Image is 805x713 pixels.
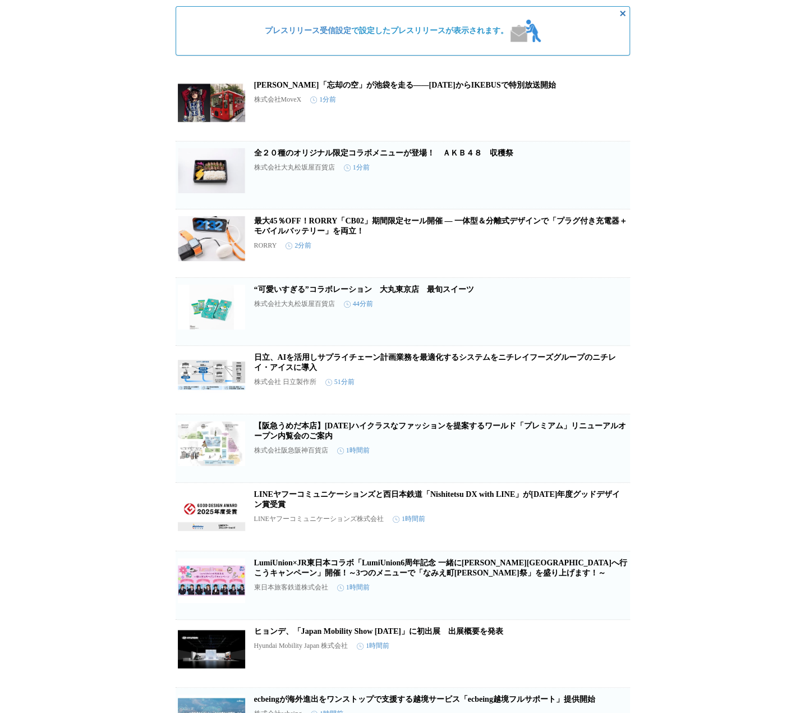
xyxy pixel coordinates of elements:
img: 日立、AIを活用しサプライチェーン計画業務を最適化するシステムをニチレイフーズグループのニチレイ・アイスに導入 [178,353,245,397]
a: LumiUnion×JR東日本コラボ「LumiUnion6周年記念 一緒に[PERSON_NAME][GEOGRAPHIC_DATA]へ行こうキャンペーン」開催！～3つのメニューで「なみえ町[P... [254,559,627,577]
img: 最大45％OFF！RORRY「CB02」期間限定セール開催 ― 一体型＆分離式デザインで「プラグ付き充電器＋モバイルバッテリー」を両立！ [178,216,245,261]
p: 株式会社大丸松坂屋百貨店 [254,299,335,309]
time: 1時間前 [337,583,370,592]
a: [PERSON_NAME]「忘却の空」が池袋を走る――[DATE]からIKEBUSで特別放送開始 [254,81,556,89]
time: 1時間前 [357,641,389,651]
img: 全２０種のオリジナル限定コラボメニューが登場！ ＡＫＢ４８ 収穫祭 [178,148,245,193]
a: 日立、AIを活用しサプライチェーン計画業務を最適化するシステムをニチレイフーズグループのニチレイ・アイスに導入 [254,353,617,372]
a: ecbeingが海外進出をワンストップで支援する越境サービス「ecbeing越境フルサポート」提供開始 [254,695,595,703]
a: 最大45％OFF！RORRY「CB02」期間限定セール開催 ― 一体型＆分離式デザインで「プラグ付き充電器＋モバイルバッテリー」を両立！ [254,217,627,235]
a: ヒョンデ、「Japan Mobility Show [DATE]」に初出展 出展概要を発表 [254,627,503,636]
a: LINEヤフーコミュニケーションズと西日本鉄道「Nishitetsu DX with LINE」が[DATE]年度グッドデザイン賞受賞 [254,490,620,509]
p: RORRY [254,241,277,250]
a: 【阪急うめだ本店】[DATE]ハイクラスなファッションを提案するワールド「プレミアム」リニューアルオープン内覧会のご案内 [254,422,626,440]
a: 全２０種のオリジナル限定コラボメニューが登場！ ＡＫＢ４８ 収穫祭 [254,149,513,157]
img: “可愛いすぎる”コラボレーション 大丸東京店 最旬スイーツ [178,285,245,330]
time: 1時間前 [393,514,425,524]
p: Hyundai Mobility Japan 株式会社 [254,641,348,651]
p: 株式会社大丸松坂屋百貨店 [254,163,335,172]
span: で設定したプレスリリースが表示されます。 [265,26,508,36]
a: プレスリリース受信設定 [265,26,351,35]
img: 清春「忘却の空」が池袋を走る――10月15日からIKEBUSで特別放送開始 [178,80,245,125]
time: 2分前 [286,241,311,250]
a: “可愛いすぎる”コラボレーション 大丸東京店 最旬スイーツ [254,285,474,294]
img: LumiUnion×JR東日本コラボ「LumiUnion6周年記念 一緒に浪江町へ行こうキャンペーン」開催！～3つのメニューで「なみえ町十日市祭」を盛り上げます！～ [178,558,245,603]
img: 【阪急うめだ本店】10月29日(水)ハイクラスなファッションを提案するワールド「プレミアム」リニューアルオープン内覧会のご案内 [178,421,245,466]
p: 株式会社MoveX [254,95,302,104]
p: 株式会社 日立製作所 [254,377,316,387]
time: 1分前 [310,95,336,104]
p: 東日本旅客鉄道株式会社 [254,583,328,592]
time: 1時間前 [337,446,370,455]
img: ヒョンデ、「Japan Mobility Show 2025」に初出展 出展概要を発表 [178,627,245,671]
p: 株式会社阪急阪神百貨店 [254,446,328,455]
time: 51分前 [325,377,355,387]
p: LINEヤフーコミュニケーションズ株式会社 [254,514,384,524]
img: LINEヤフーコミュニケーションズと西日本鉄道「Nishitetsu DX with LINE」が2025年度グッドデザイン賞受賞 [178,490,245,534]
button: 非表示にする [616,7,629,20]
time: 44分前 [344,299,373,309]
time: 1分前 [344,163,370,172]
